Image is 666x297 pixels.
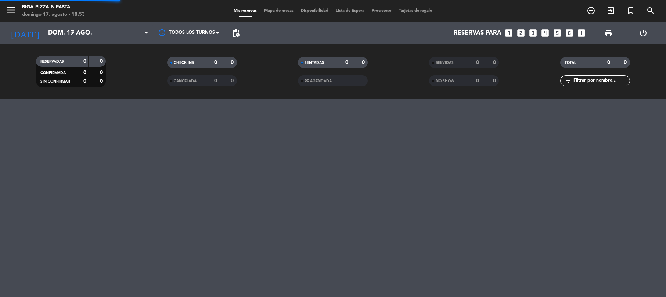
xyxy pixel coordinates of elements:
[565,28,574,38] i: looks_6
[436,61,454,65] span: SERVIDAS
[345,60,348,65] strong: 0
[231,78,235,83] strong: 0
[362,60,366,65] strong: 0
[476,60,479,65] strong: 0
[577,28,586,38] i: add_box
[332,9,368,13] span: Lista de Espera
[83,70,86,75] strong: 0
[260,9,297,13] span: Mapa de mesas
[587,6,595,15] i: add_circle_outline
[436,79,454,83] span: NO SHOW
[22,4,85,11] div: Biga Pizza & Pasta
[639,29,648,37] i: power_settings_new
[230,9,260,13] span: Mis reservas
[100,79,104,84] strong: 0
[395,9,436,13] span: Tarjetas de regalo
[305,61,324,65] span: SENTADAS
[174,61,194,65] span: CHECK INS
[476,78,479,83] strong: 0
[40,80,70,83] span: SIN CONFIRMAR
[22,11,85,18] div: domingo 17. agosto - 18:53
[516,28,526,38] i: looks_two
[297,9,332,13] span: Disponibilidad
[604,29,613,37] span: print
[214,60,217,65] strong: 0
[68,29,77,37] i: arrow_drop_down
[6,25,44,41] i: [DATE]
[100,70,104,75] strong: 0
[214,78,217,83] strong: 0
[305,79,332,83] span: RE AGENDADA
[6,4,17,15] i: menu
[174,79,197,83] span: CANCELADA
[626,22,660,44] div: LOG OUT
[606,6,615,15] i: exit_to_app
[646,6,655,15] i: search
[564,76,573,85] i: filter_list
[6,4,17,18] button: menu
[368,9,395,13] span: Pre-acceso
[454,30,501,37] span: Reservas para
[573,77,630,85] input: Filtrar por nombre...
[100,59,104,64] strong: 0
[540,28,550,38] i: looks_4
[552,28,562,38] i: looks_5
[83,79,86,84] strong: 0
[231,60,235,65] strong: 0
[40,60,64,64] span: RESERVADAS
[40,71,66,75] span: CONFIRMADA
[528,28,538,38] i: looks_3
[607,60,610,65] strong: 0
[624,60,628,65] strong: 0
[83,59,86,64] strong: 0
[626,6,635,15] i: turned_in_not
[493,78,497,83] strong: 0
[231,29,240,37] span: pending_actions
[504,28,514,38] i: looks_one
[493,60,497,65] strong: 0
[565,61,576,65] span: TOTAL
